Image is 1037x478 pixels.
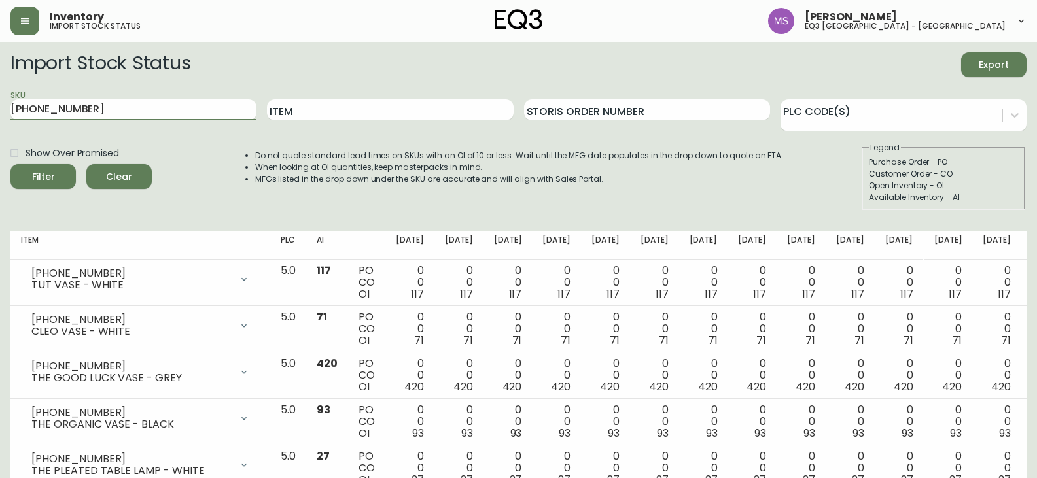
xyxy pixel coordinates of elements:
[359,404,375,439] div: PO CO
[551,379,571,394] span: 420
[445,265,473,300] div: 0 0
[657,426,669,441] span: 93
[591,404,620,439] div: 0 0
[532,231,581,260] th: [DATE]
[934,311,962,347] div: 0 0
[396,358,424,393] div: 0 0
[495,9,543,30] img: logo
[885,404,913,439] div: 0 0
[1001,333,1011,348] span: 71
[972,231,1021,260] th: [DATE]
[851,286,864,301] span: 117
[952,333,962,348] span: 71
[561,333,571,348] span: 71
[983,358,1011,393] div: 0 0
[31,279,231,291] div: TUT VASE - WHITE
[31,360,231,372] div: [PHONE_NUMBER]
[934,404,962,439] div: 0 0
[738,404,766,439] div: 0 0
[453,379,473,394] span: 420
[359,379,370,394] span: OI
[21,265,260,294] div: [PHONE_NUMBER]TUT VASE - WHITE
[270,306,306,352] td: 5.0
[747,379,766,394] span: 420
[641,265,669,300] div: 0 0
[690,311,718,347] div: 0 0
[359,333,370,348] span: OI
[983,404,1011,439] div: 0 0
[826,231,875,260] th: [DATE]
[787,358,815,393] div: 0 0
[463,333,473,348] span: 71
[608,426,620,441] span: 93
[641,311,669,347] div: 0 0
[270,352,306,399] td: 5.0
[869,180,1018,192] div: Open Inventory - OI
[836,404,864,439] div: 0 0
[738,311,766,347] div: 0 0
[445,358,473,393] div: 0 0
[434,231,483,260] th: [DATE]
[698,379,718,394] span: 420
[31,453,231,465] div: [PHONE_NUMBER]
[641,358,669,393] div: 0 0
[445,404,473,439] div: 0 0
[359,311,375,347] div: PO CO
[972,57,1016,73] span: Export
[31,407,231,418] div: [PHONE_NUMBER]
[97,169,141,185] span: Clear
[494,404,522,439] div: 0 0
[359,426,370,441] span: OI
[961,52,1027,77] button: Export
[270,231,306,260] th: PLC
[805,12,897,22] span: [PERSON_NAME]
[885,358,913,393] div: 0 0
[385,231,434,260] th: [DATE]
[852,426,864,441] span: 93
[26,146,119,160] span: Show Over Promised
[950,426,962,441] span: 93
[753,286,766,301] span: 117
[705,286,718,301] span: 117
[494,311,522,347] div: 0 0
[86,164,152,189] button: Clear
[10,231,270,260] th: Item
[306,231,348,260] th: AI
[708,333,718,348] span: 71
[934,358,962,393] div: 0 0
[869,156,1018,168] div: Purchase Order - PO
[591,311,620,347] div: 0 0
[934,265,962,300] div: 0 0
[494,358,522,393] div: 0 0
[31,372,231,384] div: THE GOOD LUCK VASE - GREY
[359,265,375,300] div: PO CO
[641,404,669,439] div: 0 0
[802,286,815,301] span: 117
[854,333,864,348] span: 71
[885,265,913,300] div: 0 0
[845,379,864,394] span: 420
[317,356,338,371] span: 420
[396,311,424,347] div: 0 0
[659,333,669,348] span: 71
[10,164,76,189] button: Filter
[509,286,522,301] span: 117
[756,333,766,348] span: 71
[542,358,571,393] div: 0 0
[445,311,473,347] div: 0 0
[999,426,1011,441] span: 93
[414,333,424,348] span: 71
[869,142,901,154] legend: Legend
[803,426,815,441] span: 93
[706,426,718,441] span: 93
[412,426,424,441] span: 93
[31,314,231,326] div: [PHONE_NUMBER]
[787,311,815,347] div: 0 0
[787,265,815,300] div: 0 0
[557,286,571,301] span: 117
[690,358,718,393] div: 0 0
[728,231,777,260] th: [DATE]
[359,286,370,301] span: OI
[21,404,260,433] div: [PHONE_NUMBER]THE ORGANIC VASE - BLACK
[983,311,1011,347] div: 0 0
